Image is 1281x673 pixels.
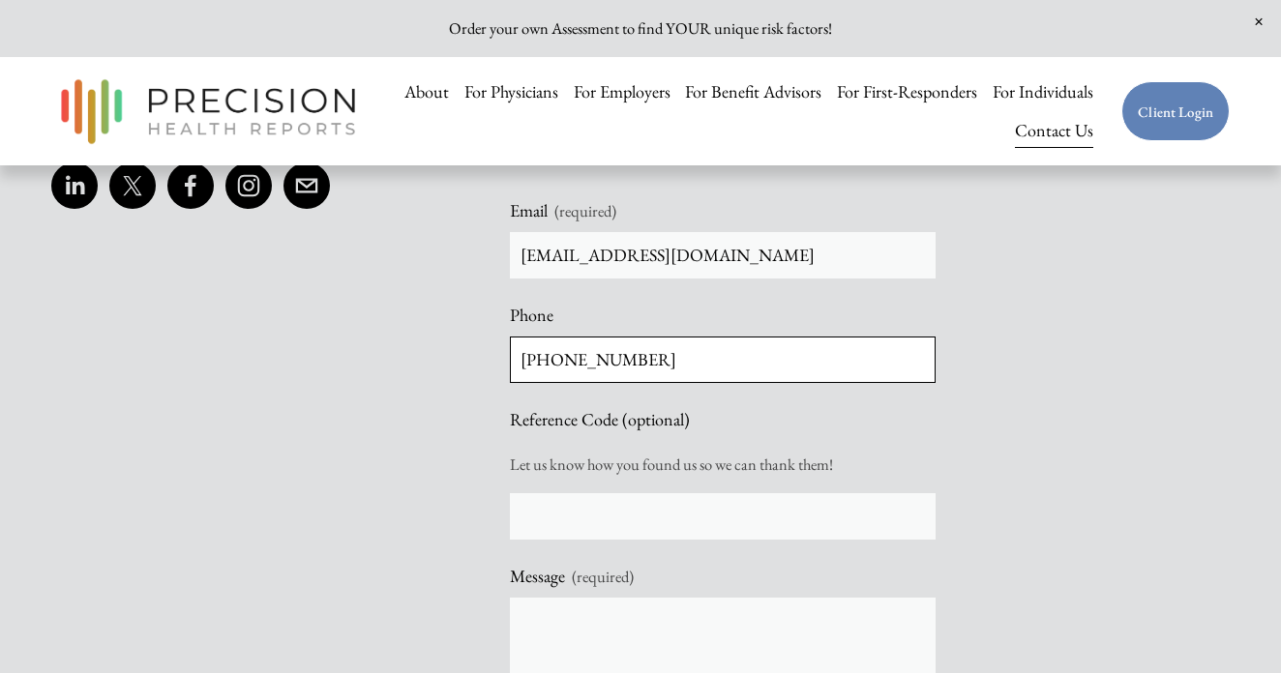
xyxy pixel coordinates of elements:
[464,73,558,111] a: For Physicians
[1015,111,1093,150] a: Contact Us
[993,73,1093,111] a: For Individuals
[510,559,565,594] span: Message
[574,73,670,111] a: For Employers
[404,73,449,111] a: About
[837,73,977,111] a: For First-Responders
[554,195,616,227] span: (required)
[51,162,98,209] a: linkedin-unauth
[225,162,272,209] a: Instagram
[109,162,156,209] a: X
[283,162,330,209] a: support@precisionhealhreports.com
[510,402,690,437] span: Reference Code (optional)
[1121,81,1230,142] a: Client Login
[1184,580,1281,673] iframe: Chat Widget
[510,193,548,228] span: Email
[510,441,936,488] p: Let us know how you found us so we can thank them!
[51,71,365,153] img: Precision Health Reports
[167,162,214,209] a: Facebook
[685,73,821,111] a: For Benefit Advisors
[510,298,553,333] span: Phone
[572,561,634,593] span: (required)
